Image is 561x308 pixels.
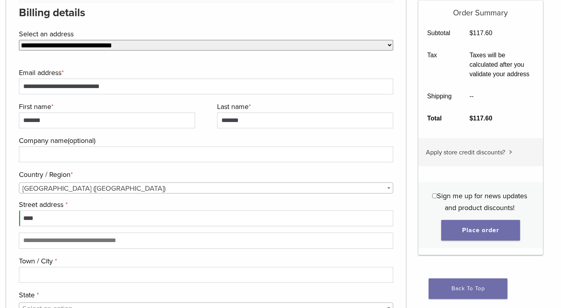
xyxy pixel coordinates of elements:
th: Shipping [418,85,461,107]
span: Country / Region [19,182,393,193]
th: Tax [418,44,461,85]
bdi: 117.60 [470,115,492,122]
label: First name [19,101,193,113]
label: Select an address [19,28,391,40]
span: $ [470,115,473,122]
td: Taxes will be calculated after you validate your address [461,44,543,85]
span: Apply store credit discounts? [426,148,505,156]
img: caret.svg [509,150,512,154]
label: Country / Region [19,169,391,180]
span: Sign me up for news updates and product discounts! [437,192,527,212]
th: Subtotal [418,22,461,44]
span: $ [470,30,473,36]
input: Sign me up for news updates and product discounts! [432,193,437,198]
span: -- [470,93,474,100]
label: Email address [19,67,391,79]
a: Back To Top [429,278,507,299]
bdi: 117.60 [470,30,492,36]
span: (optional) [68,136,95,145]
label: State [19,289,391,301]
h5: Order Summary [418,0,543,18]
label: Town / City [19,255,391,267]
label: Company name [19,135,391,146]
button: Place order [441,220,520,240]
th: Total [418,107,461,130]
label: Street address [19,199,391,210]
h3: Billing details [19,3,393,22]
span: United States (US) [19,183,393,194]
label: Last name [217,101,391,113]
